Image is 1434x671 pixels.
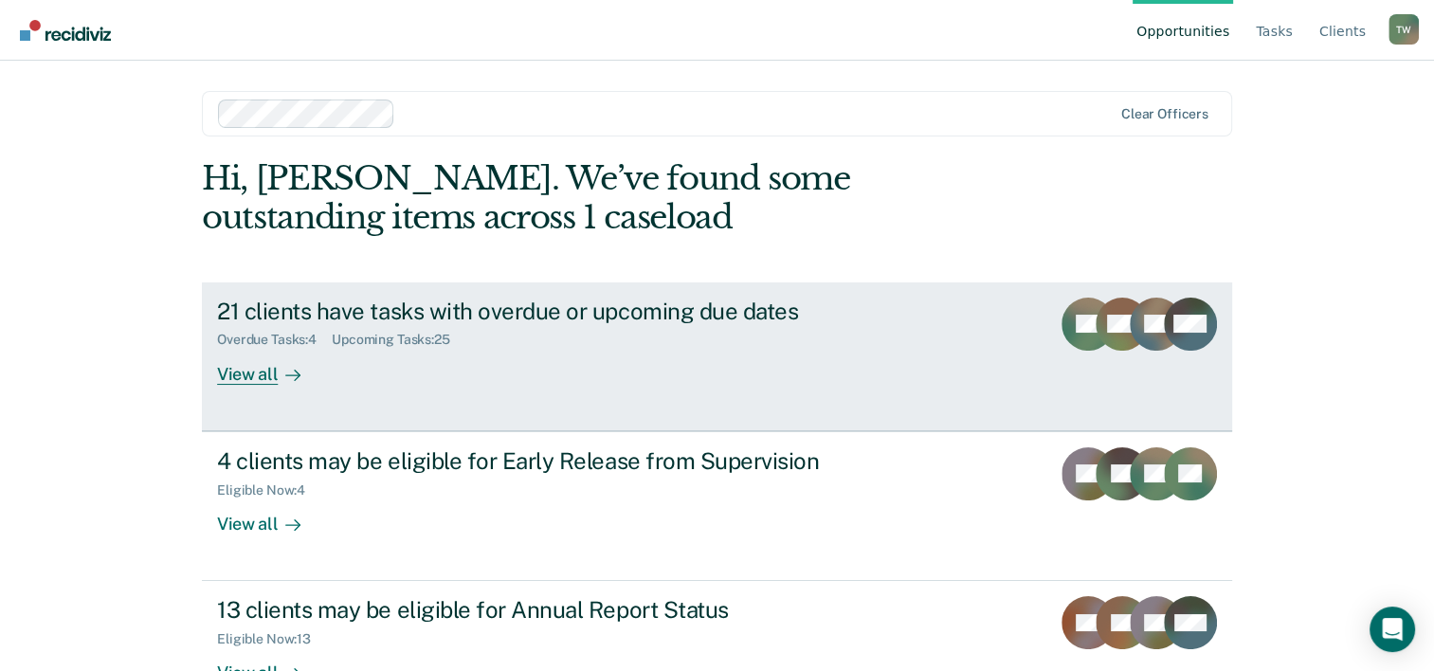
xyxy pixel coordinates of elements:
div: View all [217,348,323,385]
button: Profile dropdown button [1389,14,1419,45]
a: 21 clients have tasks with overdue or upcoming due datesOverdue Tasks:4Upcoming Tasks:25View all [202,282,1232,431]
div: Clear officers [1121,106,1208,122]
div: Open Intercom Messenger [1370,607,1415,652]
div: T W [1389,14,1419,45]
a: 4 clients may be eligible for Early Release from SupervisionEligible Now:4View all [202,431,1232,581]
div: Eligible Now : 4 [217,482,320,499]
div: 21 clients have tasks with overdue or upcoming due dates [217,298,882,325]
div: 13 clients may be eligible for Annual Report Status [217,596,882,624]
div: Overdue Tasks : 4 [217,332,332,348]
div: Eligible Now : 13 [217,631,326,647]
div: Upcoming Tasks : 25 [332,332,465,348]
div: View all [217,498,323,535]
div: 4 clients may be eligible for Early Release from Supervision [217,447,882,475]
img: Recidiviz [20,20,111,41]
div: Hi, [PERSON_NAME]. We’ve found some outstanding items across 1 caseload [202,159,1026,237]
